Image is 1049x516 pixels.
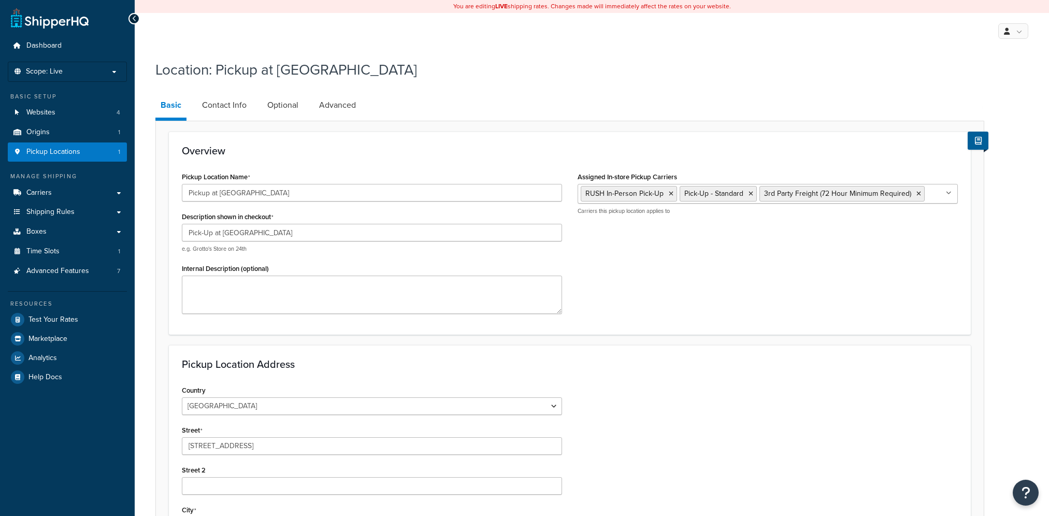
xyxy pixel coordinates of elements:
a: Origins1 [8,123,127,142]
span: Shipping Rules [26,208,75,217]
a: Carriers [8,183,127,203]
span: Websites [26,108,55,117]
label: City [182,506,196,514]
a: Advanced Features7 [8,262,127,281]
a: Boxes [8,222,127,241]
label: Country [182,386,206,394]
h3: Overview [182,145,958,156]
a: Contact Info [197,93,252,118]
a: Pickup Locations1 [8,142,127,162]
h1: Location: Pickup at [GEOGRAPHIC_DATA] [155,60,971,80]
a: Time Slots1 [8,242,127,261]
a: Optional [262,93,304,118]
span: 7 [117,267,120,276]
li: Origins [8,123,127,142]
button: Show Help Docs [968,132,988,150]
a: Dashboard [8,36,127,55]
span: Origins [26,128,50,137]
div: Basic Setup [8,92,127,101]
label: Street 2 [182,466,206,474]
a: Advanced [314,93,361,118]
p: e.g. Grotto's Store on 24th [182,245,562,253]
span: Boxes [26,227,47,236]
span: Carriers [26,189,52,197]
label: Pickup Location Name [182,173,250,181]
a: Marketplace [8,329,127,348]
label: Street [182,426,203,435]
span: Analytics [28,354,57,363]
div: Manage Shipping [8,172,127,181]
span: Time Slots [26,247,60,256]
h3: Pickup Location Address [182,359,958,370]
span: 4 [117,108,120,117]
span: 3rd Party Freight (72 Hour Minimum Required) [764,188,911,199]
span: Test Your Rates [28,316,78,324]
a: Help Docs [8,368,127,386]
label: Assigned In-store Pickup Carriers [578,173,677,181]
a: Test Your Rates [8,310,127,329]
span: 1 [118,148,120,156]
span: 1 [118,247,120,256]
a: Analytics [8,349,127,367]
span: RUSH In-Person Pick-Up [585,188,664,199]
label: Internal Description (optional) [182,265,269,273]
li: Pickup Locations [8,142,127,162]
span: Pick-Up - Standard [684,188,743,199]
li: Advanced Features [8,262,127,281]
span: Marketplace [28,335,67,343]
button: Open Resource Center [1013,480,1039,506]
b: LIVE [495,2,508,11]
a: Basic [155,93,186,121]
li: Websites [8,103,127,122]
span: Dashboard [26,41,62,50]
label: Description shown in checkout [182,213,274,221]
a: Websites4 [8,103,127,122]
span: Pickup Locations [26,148,80,156]
span: Scope: Live [26,67,63,76]
span: Help Docs [28,373,62,382]
div: Resources [8,299,127,308]
a: Shipping Rules [8,203,127,222]
span: Advanced Features [26,267,89,276]
li: Time Slots [8,242,127,261]
span: 1 [118,128,120,137]
p: Carriers this pickup location applies to [578,207,958,215]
